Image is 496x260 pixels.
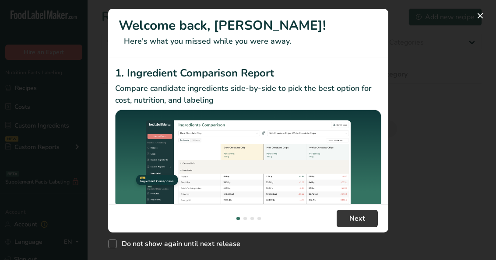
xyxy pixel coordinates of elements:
img: Ingredient Comparison Report [115,110,381,209]
span: Do not show again until next release [117,239,240,248]
span: Next [349,213,365,224]
button: Next [337,210,378,227]
p: Compare candidate ingredients side-by-side to pick the best option for cost, nutrition, and labeling [115,83,381,106]
p: Here's what you missed while you were away. [119,35,378,47]
h2: 1. Ingredient Comparison Report [115,65,381,81]
h1: Welcome back, [PERSON_NAME]! [119,16,378,35]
